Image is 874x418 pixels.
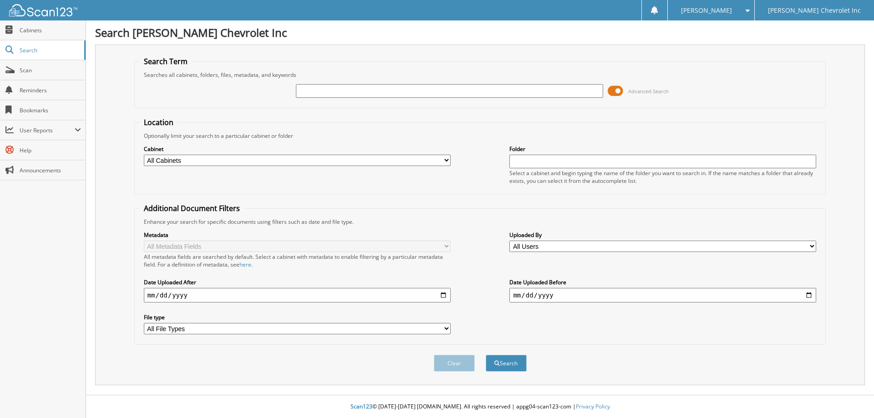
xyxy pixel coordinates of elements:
[509,169,816,185] div: Select a cabinet and begin typing the name of the folder you want to search in. If the name match...
[20,86,81,94] span: Reminders
[139,56,192,66] legend: Search Term
[509,145,816,153] label: Folder
[139,203,244,213] legend: Additional Document Filters
[144,145,451,153] label: Cabinet
[20,166,81,174] span: Announcements
[768,8,861,13] span: [PERSON_NAME] Chevrolet Inc
[239,261,251,268] a: here
[434,355,475,372] button: Clear
[20,46,80,54] span: Search
[144,231,451,239] label: Metadata
[20,106,81,114] span: Bookmarks
[20,66,81,74] span: Scan
[139,132,821,140] div: Optionally limit your search to a particular cabinet or folder
[509,278,816,286] label: Date Uploaded Before
[576,403,610,410] a: Privacy Policy
[486,355,527,372] button: Search
[20,126,75,134] span: User Reports
[139,71,821,79] div: Searches all cabinets, folders, files, metadata, and keywords
[509,288,816,302] input: end
[828,374,874,418] iframe: Chat Widget
[144,278,451,286] label: Date Uploaded After
[144,288,451,302] input: start
[139,117,178,127] legend: Location
[20,26,81,34] span: Cabinets
[20,146,81,154] span: Help
[144,313,451,321] label: File type
[95,25,865,40] h1: Search [PERSON_NAME] Chevrolet Inc
[509,231,816,239] label: Uploaded By
[351,403,372,410] span: Scan123
[9,4,77,16] img: scan123-logo-white.svg
[628,88,669,95] span: Advanced Search
[681,8,732,13] span: [PERSON_NAME]
[144,253,451,268] div: All metadata fields are searched by default. Select a cabinet with metadata to enable filtering b...
[86,396,874,418] div: © [DATE]-[DATE] [DOMAIN_NAME]. All rights reserved | appg04-scan123-com |
[139,218,821,226] div: Enhance your search for specific documents using filters such as date and file type.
